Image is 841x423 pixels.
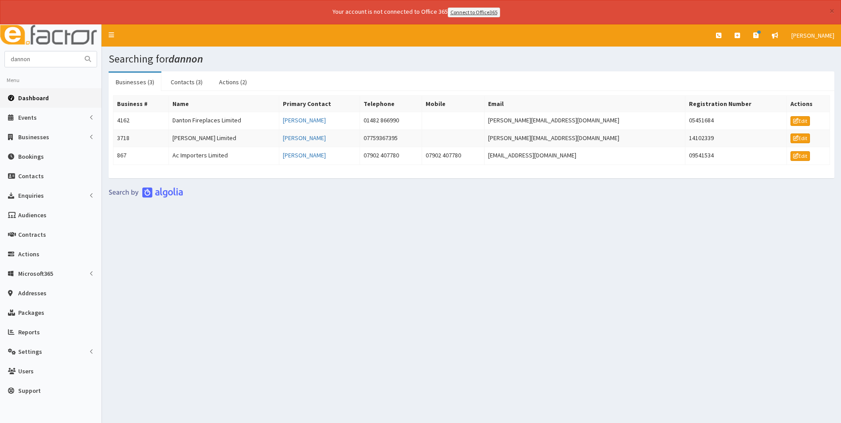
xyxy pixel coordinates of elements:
[109,73,161,91] a: Businesses (3)
[283,116,326,124] a: [PERSON_NAME]
[685,129,787,147] td: 14102339
[18,348,42,356] span: Settings
[18,133,49,141] span: Businesses
[113,112,169,129] td: 4162
[360,129,422,147] td: 07759367395
[283,134,326,142] a: [PERSON_NAME]
[168,147,279,165] td: Ac Importers Limited
[422,147,484,165] td: 07902 407780
[18,309,44,317] span: Packages
[168,52,203,66] i: dannon
[448,8,500,17] a: Connect to Office365
[685,112,787,129] td: 05451684
[786,95,829,112] th: Actions
[283,151,326,159] a: [PERSON_NAME]
[168,112,279,129] td: Danton Fireplaces Limited
[18,367,34,375] span: Users
[484,95,685,112] th: Email
[113,129,169,147] td: 3718
[18,153,44,161] span: Bookings
[113,147,169,165] td: 867
[18,250,39,258] span: Actions
[18,172,44,180] span: Contacts
[422,95,484,112] th: Mobile
[790,133,810,143] a: Edit
[18,387,41,395] span: Support
[113,95,169,112] th: Business #
[360,112,422,129] td: 01482 866990
[168,95,279,112] th: Name
[685,147,787,165] td: 09541534
[360,95,422,112] th: Telephone
[360,147,422,165] td: 07902 407780
[279,95,360,112] th: Primary Contact
[164,73,210,91] a: Contacts (3)
[484,129,685,147] td: [PERSON_NAME][EMAIL_ADDRESS][DOMAIN_NAME]
[790,151,810,161] a: Edit
[18,211,47,219] span: Audiences
[18,231,46,239] span: Contracts
[5,51,79,67] input: Search...
[168,129,279,147] td: [PERSON_NAME] Limited
[18,328,40,336] span: Reports
[685,95,787,112] th: Registration Number
[212,73,254,91] a: Actions (2)
[109,53,834,65] h1: Searching for
[18,270,53,278] span: Microsoft365
[157,7,676,17] div: Your account is not connected to Office 365
[484,147,685,165] td: [EMAIL_ADDRESS][DOMAIN_NAME]
[785,24,841,47] a: [PERSON_NAME]
[829,6,834,16] button: ×
[18,192,44,200] span: Enquiries
[109,187,183,198] img: search-by-algolia-light-background.png
[18,114,37,121] span: Events
[791,31,834,39] span: [PERSON_NAME]
[790,116,810,126] a: Edit
[18,289,47,297] span: Addresses
[484,112,685,129] td: [PERSON_NAME][EMAIL_ADDRESS][DOMAIN_NAME]
[18,94,49,102] span: Dashboard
